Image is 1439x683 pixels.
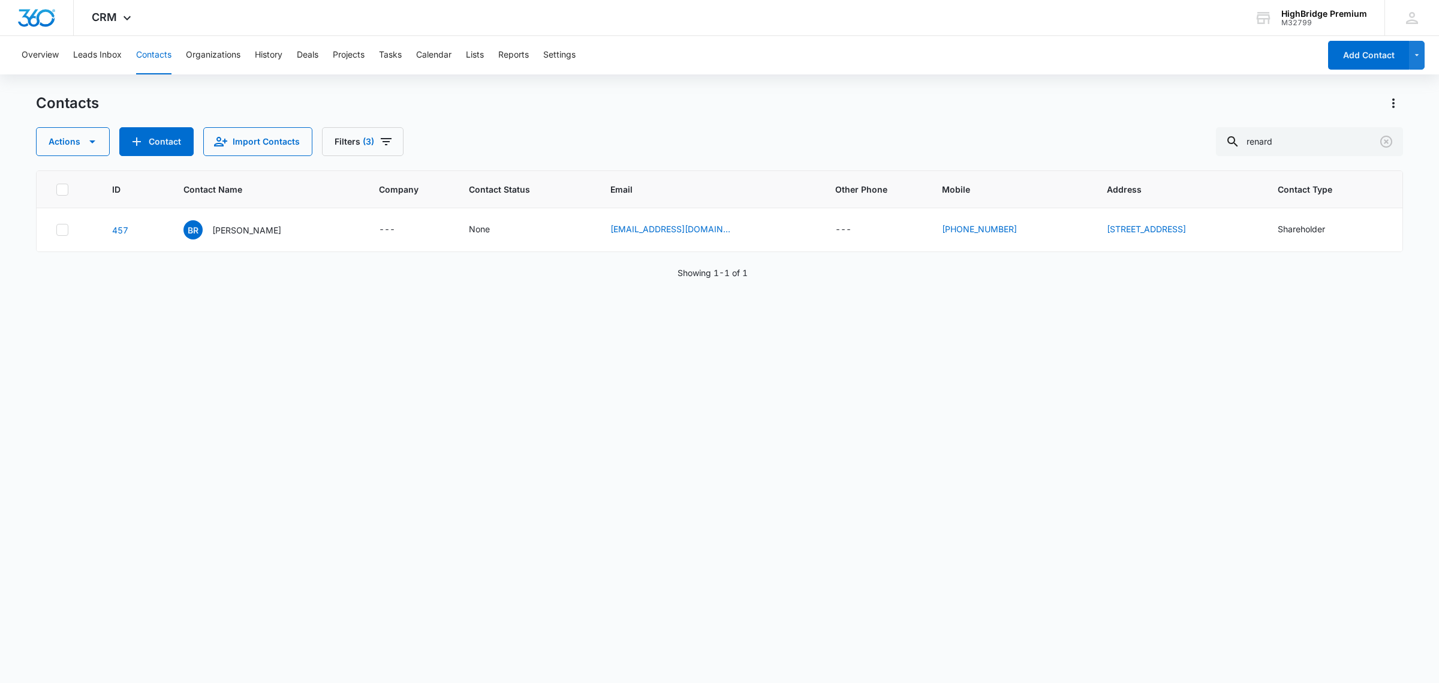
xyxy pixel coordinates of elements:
[297,36,318,74] button: Deals
[22,36,59,74] button: Overview
[119,127,194,156] button: Add Contact
[203,127,312,156] button: Import Contacts
[322,127,404,156] button: Filters
[1384,94,1403,113] button: Actions
[942,223,1038,237] div: Mobile - (905) 246-1939 - Select to Edit Field
[466,36,484,74] button: Lists
[379,183,440,196] span: Company
[416,36,451,74] button: Calendar
[1107,224,1186,234] a: [STREET_ADDRESS]
[610,223,730,235] a: [EMAIL_ADDRESS][DOMAIN_NAME]
[942,183,1079,196] span: Mobile
[610,183,788,196] span: Email
[112,225,128,235] a: Navigate to contact details page for Blake Renard
[1281,19,1367,27] div: account id
[1216,127,1403,156] input: Search Contacts
[36,94,99,112] h1: Contacts
[1278,223,1325,235] div: Shareholder
[1281,9,1367,19] div: account name
[186,36,240,74] button: Organizations
[379,223,417,237] div: Company - - Select to Edit Field
[543,36,576,74] button: Settings
[678,266,748,279] p: Showing 1-1 of 1
[1107,223,1208,237] div: Address - 1841 Juneberry Dr, Green Bay WI 54311 - Select to Edit Field
[1377,132,1396,151] button: Clear
[469,223,511,237] div: Contact Status - None - Select to Edit Field
[183,220,303,239] div: Contact Name - Blake Renard - Select to Edit Field
[379,36,402,74] button: Tasks
[212,224,281,236] p: [PERSON_NAME]
[942,223,1017,235] a: [PHONE_NUMBER]
[112,183,138,196] span: ID
[1107,183,1232,196] span: Address
[333,36,365,74] button: Projects
[1278,223,1347,237] div: Contact Type - Shareholder - Select to Edit Field
[469,183,564,196] span: Contact Status
[469,223,490,235] div: None
[183,220,203,239] span: BR
[36,127,110,156] button: Actions
[1278,183,1366,196] span: Contact Type
[183,183,333,196] span: Contact Name
[92,11,117,23] span: CRM
[835,223,873,237] div: Other Phone - - Select to Edit Field
[73,36,122,74] button: Leads Inbox
[379,223,395,237] div: ---
[610,223,752,237] div: Email - blakerenard4@gmail.com - Select to Edit Field
[255,36,282,74] button: History
[136,36,171,74] button: Contacts
[498,36,529,74] button: Reports
[1328,41,1409,70] button: Add Contact
[363,137,374,146] span: (3)
[835,183,913,196] span: Other Phone
[835,223,851,237] div: ---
